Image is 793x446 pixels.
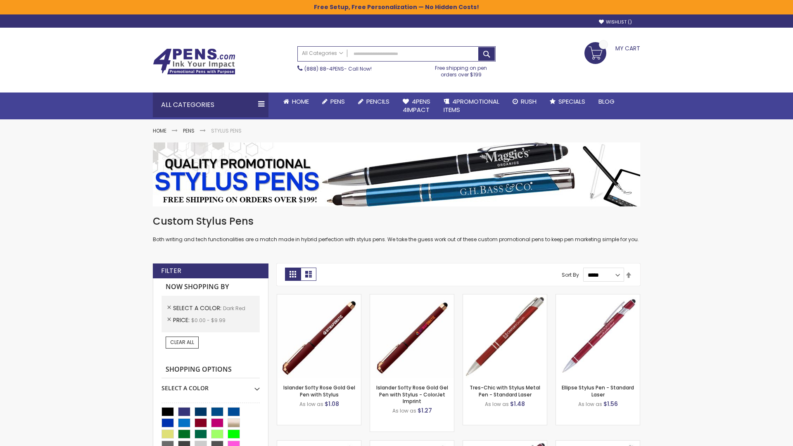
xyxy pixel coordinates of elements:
[463,294,547,378] img: Tres-Chic with Stylus Metal Pen - Standard Laser-Dark Red
[556,294,640,301] a: Ellipse Stylus Pen - Standard Laser-Dark Red
[370,294,454,301] a: Islander Softy Rose Gold Gel Pen with Stylus - ColorJet Imprint-Dark Red
[427,62,496,78] div: Free shipping on pen orders over $199
[277,93,316,111] a: Home
[562,271,579,278] label: Sort By
[283,384,355,398] a: Islander Softy Rose Gold Gel Pen with Stylus
[153,48,235,75] img: 4Pens Custom Pens and Promotional Products
[351,93,396,111] a: Pencils
[285,268,301,281] strong: Grid
[173,304,223,312] span: Select A Color
[161,378,260,392] div: Select A Color
[304,65,344,72] a: (888) 88-4PENS
[223,305,245,312] span: Dark Red
[161,278,260,296] strong: Now Shopping by
[556,294,640,378] img: Ellipse Stylus Pen - Standard Laser-Dark Red
[153,127,166,134] a: Home
[292,97,309,106] span: Home
[598,97,615,106] span: Blog
[299,401,323,408] span: As low as
[562,384,634,398] a: Ellipse Stylus Pen - Standard Laser
[277,294,361,301] a: Islander Softy Rose Gold Gel Pen with Stylus-Dark Red
[211,127,242,134] strong: Stylus Pens
[418,406,432,415] span: $1.27
[578,401,602,408] span: As low as
[392,407,416,414] span: As low as
[370,294,454,378] img: Islander Softy Rose Gold Gel Pen with Stylus - ColorJet Imprint-Dark Red
[396,93,437,119] a: 4Pens4impact
[161,361,260,379] strong: Shopping Options
[153,93,268,117] div: All Categories
[543,93,592,111] a: Specials
[521,97,537,106] span: Rush
[183,127,195,134] a: Pens
[302,50,343,57] span: All Categories
[444,97,499,114] span: 4PROMOTIONAL ITEMS
[170,339,194,346] span: Clear All
[153,142,640,206] img: Stylus Pens
[437,93,506,119] a: 4PROMOTIONALITEMS
[470,384,540,398] a: Tres-Chic with Stylus Metal Pen - Standard Laser
[330,97,345,106] span: Pens
[366,97,389,106] span: Pencils
[304,65,372,72] span: - Call Now!
[558,97,585,106] span: Specials
[298,47,347,60] a: All Categories
[506,93,543,111] a: Rush
[599,19,632,25] a: Wishlist
[510,400,525,408] span: $1.48
[463,294,547,301] a: Tres-Chic with Stylus Metal Pen - Standard Laser-Dark Red
[153,215,640,243] div: Both writing and tech functionalities are a match made in hybrid perfection with stylus pens. We ...
[592,93,621,111] a: Blog
[191,317,226,324] span: $0.00 - $9.99
[485,401,509,408] span: As low as
[603,400,618,408] span: $1.56
[376,384,448,404] a: Islander Softy Rose Gold Gel Pen with Stylus - ColorJet Imprint
[161,266,181,275] strong: Filter
[325,400,339,408] span: $1.08
[173,316,191,324] span: Price
[403,97,430,114] span: 4Pens 4impact
[316,93,351,111] a: Pens
[166,337,199,348] a: Clear All
[277,294,361,378] img: Islander Softy Rose Gold Gel Pen with Stylus-Dark Red
[153,215,640,228] h1: Custom Stylus Pens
